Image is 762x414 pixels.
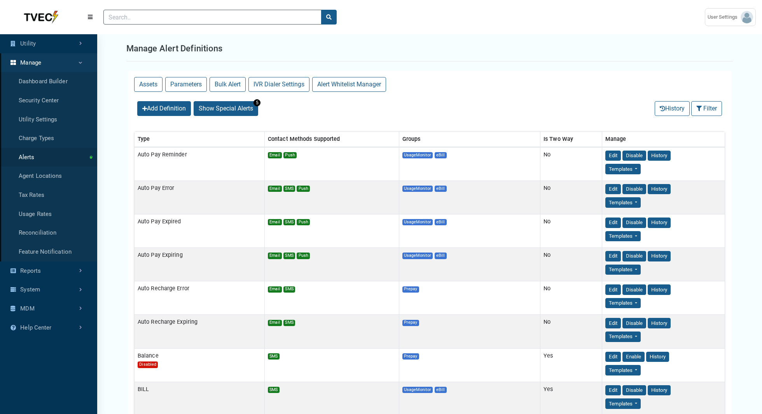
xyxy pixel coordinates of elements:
span: UsageMonitor [402,219,433,225]
button: History [648,284,671,295]
span: eBill [435,186,447,192]
img: TNVC Logo [6,7,77,28]
button: History [648,151,671,161]
span: UsageMonitor [402,186,433,192]
span: SMS [283,320,295,326]
span: User Settings [708,13,741,21]
span: Email [268,253,282,259]
button: Menu [83,10,97,24]
td: Auto Pay Expiring [135,248,265,281]
button: Edit [605,284,621,295]
button: Edit [605,385,621,396]
h1: Manage Alert Definitions [126,42,222,55]
span: Prepay [402,320,419,326]
span: Push [283,152,297,158]
button: Edit [605,318,621,328]
th: Type [135,132,265,147]
button: Disable [622,318,646,328]
button: Assets [134,77,163,92]
th: Contact Methods Supported [264,132,399,147]
button: Filter [691,101,722,116]
td: No [540,315,602,348]
button: History [646,352,669,362]
button: Disable [622,385,646,396]
button: Add Definition [137,101,191,116]
th: Is Two Way [540,132,602,147]
td: Auto Pay Expired [135,214,265,247]
button: Show Special Alerts 5 [194,101,258,116]
td: No [540,181,602,214]
button: IVR Dialer Settings [248,77,309,92]
th: Manage [602,132,725,147]
span: SMS [268,387,280,393]
button: Templates [605,298,641,309]
span: eBill [435,253,447,259]
button: Bulk Alert [210,77,246,92]
td: Auto Recharge Error [135,281,265,315]
span: UsageMonitor [402,152,433,158]
span: Prepay [402,353,419,360]
td: Auto Recharge Expiring [135,315,265,348]
button: Disable [622,184,646,195]
button: Templates [605,398,641,409]
span: Push [297,186,310,192]
input: Search [103,10,322,25]
span: SMS [283,253,295,259]
span: UsageMonitor [402,253,433,259]
span: Email [268,286,282,293]
button: Disable [622,151,646,161]
span: eBill [435,387,447,393]
span: SMS [268,353,280,360]
button: Disable [622,284,646,295]
td: Balance [135,348,265,382]
span: 5 [253,99,260,106]
td: Yes [540,348,602,382]
span: Prepay [402,286,419,293]
button: Templates [605,265,641,275]
td: No [540,214,602,247]
td: No [540,147,602,181]
td: No [540,248,602,281]
button: Disable [622,218,646,228]
span: Email [268,152,282,158]
td: Auto Pay Reminder [135,147,265,181]
span: Email [268,219,282,225]
button: Edit [605,251,621,261]
span: Show Special Alerts [199,105,253,112]
button: Templates [605,365,641,375]
th: Groups [399,132,540,147]
span: UsageMonitor [402,387,433,393]
button: History [648,385,671,396]
button: Edit [605,352,621,362]
button: Edit [605,184,621,195]
button: Alert Whitelist Manager [312,77,386,92]
span: SMS [283,219,295,225]
span: eBill [435,219,447,225]
td: No [540,281,602,315]
span: SMS [283,286,295,293]
span: Disabled [138,361,158,368]
button: Disable [622,251,646,261]
button: Edit [605,151,621,161]
span: Push [297,219,310,225]
button: History [648,184,671,195]
span: Push [297,253,310,259]
span: eBill [435,152,447,158]
span: Email [268,320,282,326]
button: History [648,251,671,261]
td: Auto Pay Error [135,181,265,214]
button: Templates [605,164,641,174]
span: SMS [283,186,295,192]
button: History [648,318,671,328]
a: User Settings [705,8,756,26]
button: Parameters [165,77,207,92]
button: History [655,101,690,116]
button: Enable [622,352,645,362]
button: Templates [605,332,641,342]
span: Email [268,186,282,192]
button: Templates [605,231,641,242]
button: Edit [605,218,621,228]
button: Templates [605,197,641,208]
button: History [648,218,671,228]
button: search [321,10,337,25]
